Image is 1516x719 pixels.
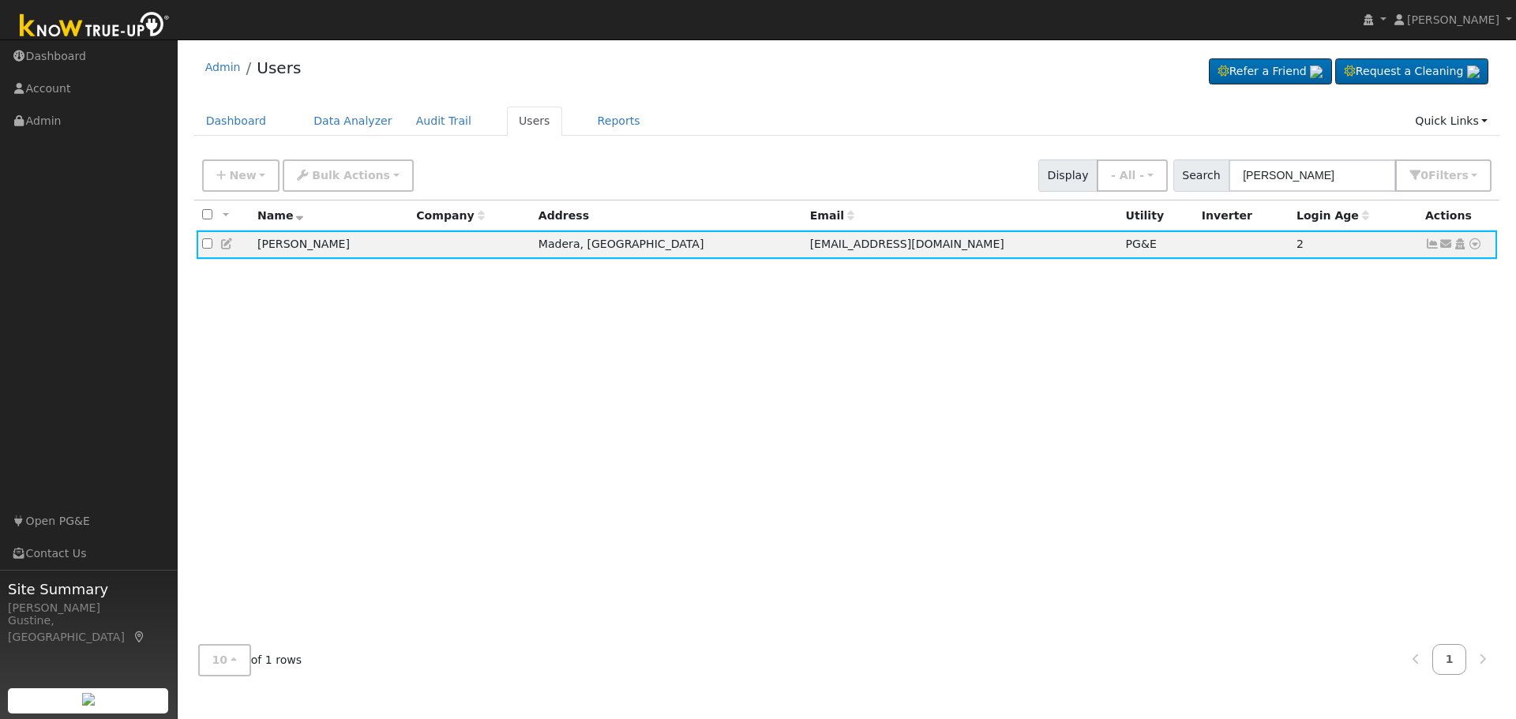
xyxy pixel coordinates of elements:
img: retrieve [1310,66,1323,78]
a: Other actions [1468,236,1482,253]
a: Map [133,631,147,643]
div: Address [538,208,799,224]
img: retrieve [82,693,95,706]
a: Users [257,58,301,77]
span: PG&E [1126,238,1157,250]
span: Name [257,209,304,222]
a: Audit Trail [404,107,483,136]
div: [PERSON_NAME] [8,600,169,616]
span: New [229,169,256,182]
span: of 1 rows [198,644,302,676]
a: 1 [1432,644,1467,675]
a: Edit User [220,238,235,250]
button: Bulk Actions [283,159,413,192]
div: Inverter [1202,208,1285,224]
button: 10 [198,644,251,676]
input: Search [1229,159,1396,192]
span: Bulk Actions [312,169,390,182]
span: Email [810,209,854,222]
span: 09/06/2025 4:07:11 PM [1296,238,1304,250]
button: New [202,159,280,192]
span: Search [1173,159,1229,192]
button: - All - [1097,159,1168,192]
span: Display [1038,159,1098,192]
a: Admin [205,61,241,73]
img: Know True-Up [12,9,178,44]
img: retrieve [1467,66,1480,78]
a: Login As [1453,238,1467,250]
a: Dashboard [194,107,279,136]
span: [PERSON_NAME] [1407,13,1499,26]
a: Quick Links [1403,107,1499,136]
span: s [1462,169,1468,182]
div: Gustine, [GEOGRAPHIC_DATA] [8,612,169,646]
span: Days since last login [1296,209,1369,222]
span: [EMAIL_ADDRESS][DOMAIN_NAME] [810,238,1004,250]
a: teechme01@att.net [1439,236,1454,253]
td: [PERSON_NAME] [252,230,411,260]
a: Data Analyzer [302,107,404,136]
button: 0Filters [1395,159,1492,192]
span: Filter [1428,169,1469,182]
div: Actions [1425,208,1492,224]
a: Request a Cleaning [1335,58,1488,85]
a: Users [507,107,562,136]
div: Utility [1126,208,1191,224]
span: Company name [416,209,484,222]
td: Madera, [GEOGRAPHIC_DATA] [533,230,805,260]
a: Refer a Friend [1209,58,1332,85]
span: Site Summary [8,579,169,600]
a: Reports [586,107,652,136]
a: Show Graph [1425,238,1439,250]
span: 10 [212,653,228,666]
